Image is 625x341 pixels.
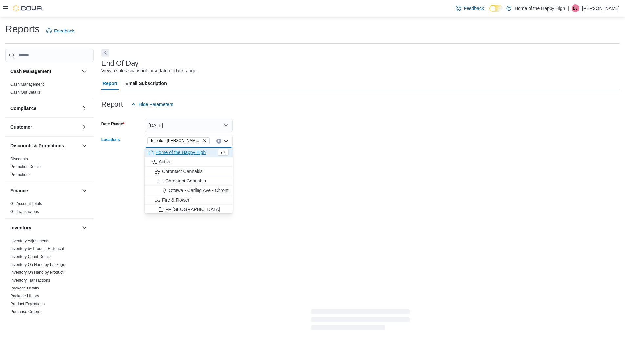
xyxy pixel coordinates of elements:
div: Discounts & Promotions [5,155,94,181]
input: Dark Mode [489,5,503,12]
a: Inventory Transactions [10,278,50,283]
span: Chrontact Cannabis [165,178,206,184]
span: Toronto - Danforth Ave - Friendly Stranger [147,137,210,144]
button: Home of the Happy High [145,148,233,157]
span: Home of the Happy High [156,149,206,156]
label: Locations [101,137,120,142]
span: Package History [10,293,39,299]
span: Report [103,77,117,90]
a: Product Expirations [10,302,45,306]
a: Package History [10,294,39,298]
button: FF [GEOGRAPHIC_DATA] [145,205,233,214]
span: Active [159,159,171,165]
button: Close list of options [223,139,229,144]
a: Promotion Details [10,164,42,169]
a: Discounts [10,157,28,161]
span: Hide Parameters [139,101,173,108]
button: Finance [10,187,79,194]
button: Compliance [80,104,88,112]
span: Inventory On Hand by Product [10,270,63,275]
a: Inventory Count Details [10,254,52,259]
span: Toronto - [PERSON_NAME] Ave - Friendly Stranger [150,138,201,144]
h3: Cash Management [10,68,51,75]
a: Reorder [10,317,25,322]
button: Active [145,157,233,167]
span: FF [GEOGRAPHIC_DATA] [165,206,220,213]
div: Brock Jekill [572,4,579,12]
div: Inventory [5,237,94,334]
button: Cash Management [80,67,88,75]
a: GL Account Totals [10,202,42,206]
button: Remove Toronto - Danforth Ave - Friendly Stranger from selection in this group [203,139,207,143]
button: Fire & Flower [145,195,233,205]
a: Inventory On Hand by Product [10,270,63,275]
p: | [568,4,569,12]
h1: Reports [5,22,40,35]
button: Customer [80,123,88,131]
span: BJ [573,4,578,12]
span: Inventory Transactions [10,278,50,283]
a: Inventory On Hand by Package [10,262,65,267]
button: Hide Parameters [128,98,176,111]
a: Cash Out Details [10,90,40,95]
div: Cash Management [5,80,94,99]
p: [PERSON_NAME] [582,4,620,12]
label: Date Range [101,121,125,127]
h3: Discounts & Promotions [10,142,64,149]
button: Discounts & Promotions [80,142,88,150]
a: GL Transactions [10,209,39,214]
button: Clear input [216,139,221,144]
button: Discounts & Promotions [10,142,79,149]
button: [DATE] [145,119,233,132]
span: Chrontact Cannabis [162,168,203,175]
h3: Finance [10,187,28,194]
button: Chrontact Cannabis [145,176,233,186]
div: View a sales snapshot for a date or date range. [101,67,198,74]
button: Finance [80,187,88,195]
h3: Customer [10,124,32,130]
button: Compliance [10,105,79,112]
a: Cash Management [10,82,44,87]
button: Inventory [10,224,79,231]
img: Cova [13,5,43,11]
span: Package Details [10,286,39,291]
h3: Inventory [10,224,31,231]
button: Chrontact Cannabis [145,167,233,176]
a: Feedback [453,2,486,15]
span: Email Subscription [125,77,167,90]
button: Ottawa - Carling Ave - Chrontact Cannabis [145,186,233,195]
button: Next [101,49,109,57]
a: Purchase Orders [10,309,40,314]
span: Fire & Flower [162,197,189,203]
a: Inventory by Product Historical [10,246,64,251]
span: Feedback [54,28,74,34]
a: Feedback [44,24,77,37]
div: Finance [5,200,94,218]
span: Ottawa - Carling Ave - Chrontact Cannabis [169,187,255,194]
span: Loading [311,310,410,331]
button: Inventory [80,224,88,232]
p: Home of the Happy High [515,4,565,12]
a: Inventory Adjustments [10,239,49,243]
a: Promotions [10,172,31,177]
button: Customer [10,124,79,130]
button: Cash Management [10,68,79,75]
h3: Report [101,100,123,108]
span: Feedback [464,5,484,11]
h3: End Of Day [101,59,139,67]
h3: Compliance [10,105,36,112]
